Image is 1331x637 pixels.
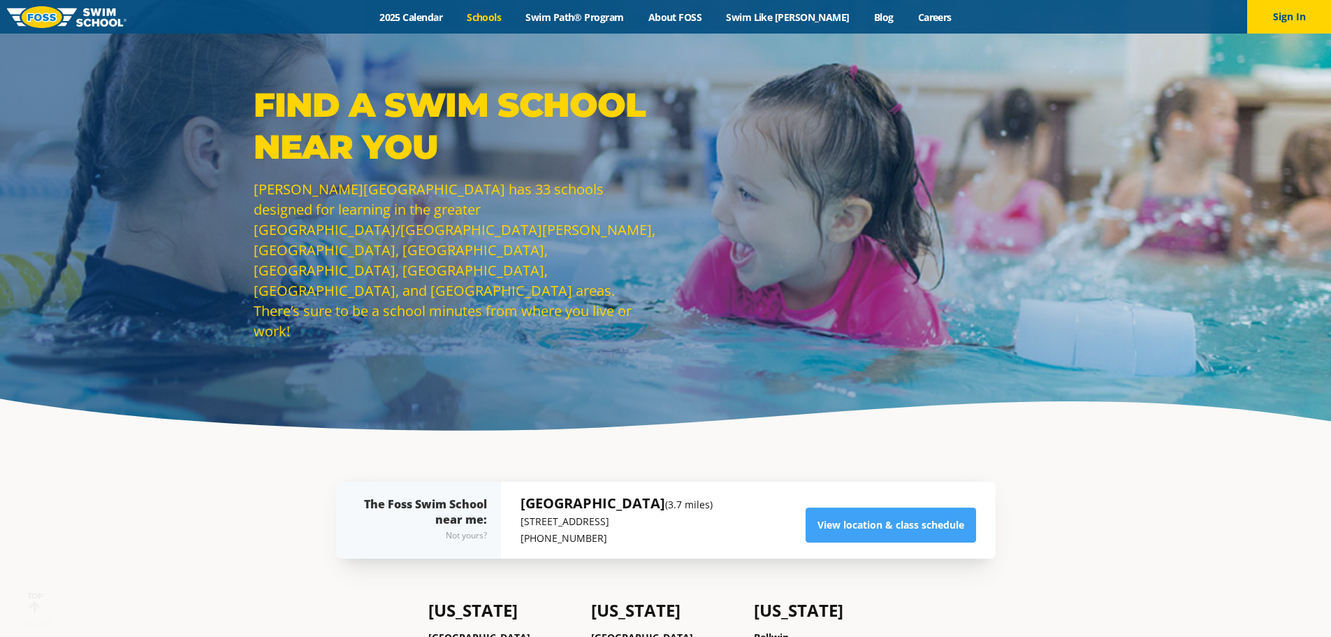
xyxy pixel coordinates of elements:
img: FOSS Swim School Logo [7,6,126,28]
h4: [US_STATE] [591,601,740,620]
a: About FOSS [636,10,714,24]
div: The Foss Swim School near me: [364,496,487,544]
a: Swim Like [PERSON_NAME] [714,10,862,24]
a: View location & class schedule [806,508,976,543]
p: [STREET_ADDRESS] [521,513,713,530]
a: Careers [905,10,963,24]
h4: [US_STATE] [428,601,577,620]
h5: [GEOGRAPHIC_DATA] [521,494,713,513]
h4: [US_STATE] [754,601,903,620]
a: Schools [455,10,514,24]
small: (3.7 miles) [665,498,713,511]
p: Find a Swim School Near You [254,84,659,168]
p: [PHONE_NUMBER] [521,530,713,547]
a: 2025 Calendar [368,10,455,24]
div: TOP [27,592,43,613]
a: Swim Path® Program [514,10,636,24]
a: Blog [861,10,905,24]
div: Not yours? [364,527,487,544]
p: [PERSON_NAME][GEOGRAPHIC_DATA] has 33 schools designed for learning in the greater [GEOGRAPHIC_DA... [254,179,659,341]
